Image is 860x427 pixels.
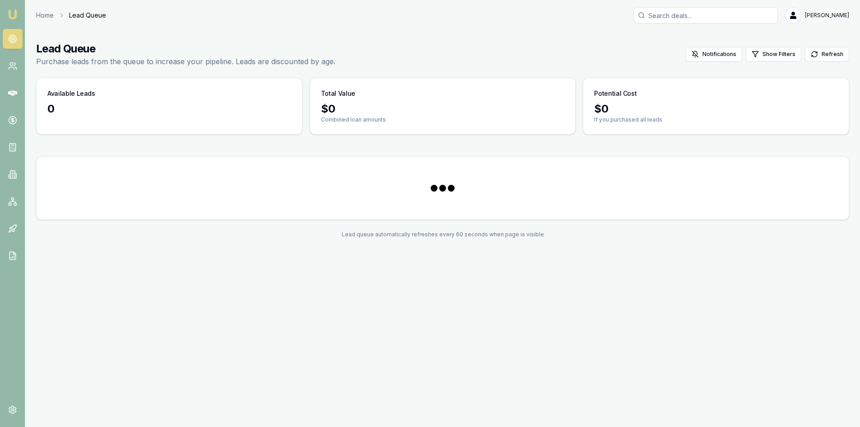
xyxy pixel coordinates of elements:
[69,11,106,20] span: Lead Queue
[47,102,291,116] div: 0
[321,102,565,116] div: $ 0
[633,7,778,23] input: Search deals
[594,102,838,116] div: $ 0
[746,47,801,61] button: Show Filters
[36,42,335,56] h1: Lead Queue
[7,9,18,20] img: emu-icon-u.png
[321,89,355,98] h3: Total Value
[805,12,849,19] span: [PERSON_NAME]
[686,47,742,61] button: Notifications
[321,116,565,123] p: Combined loan amounts
[594,89,637,98] h3: Potential Cost
[36,11,106,20] nav: breadcrumb
[36,231,849,238] div: Lead queue automatically refreshes every 60 seconds when page is visible
[594,116,838,123] p: If you purchased all leads
[805,47,849,61] button: Refresh
[36,56,335,67] p: Purchase leads from the queue to increase your pipeline. Leads are discounted by age.
[47,89,95,98] h3: Available Leads
[36,11,54,20] a: Home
